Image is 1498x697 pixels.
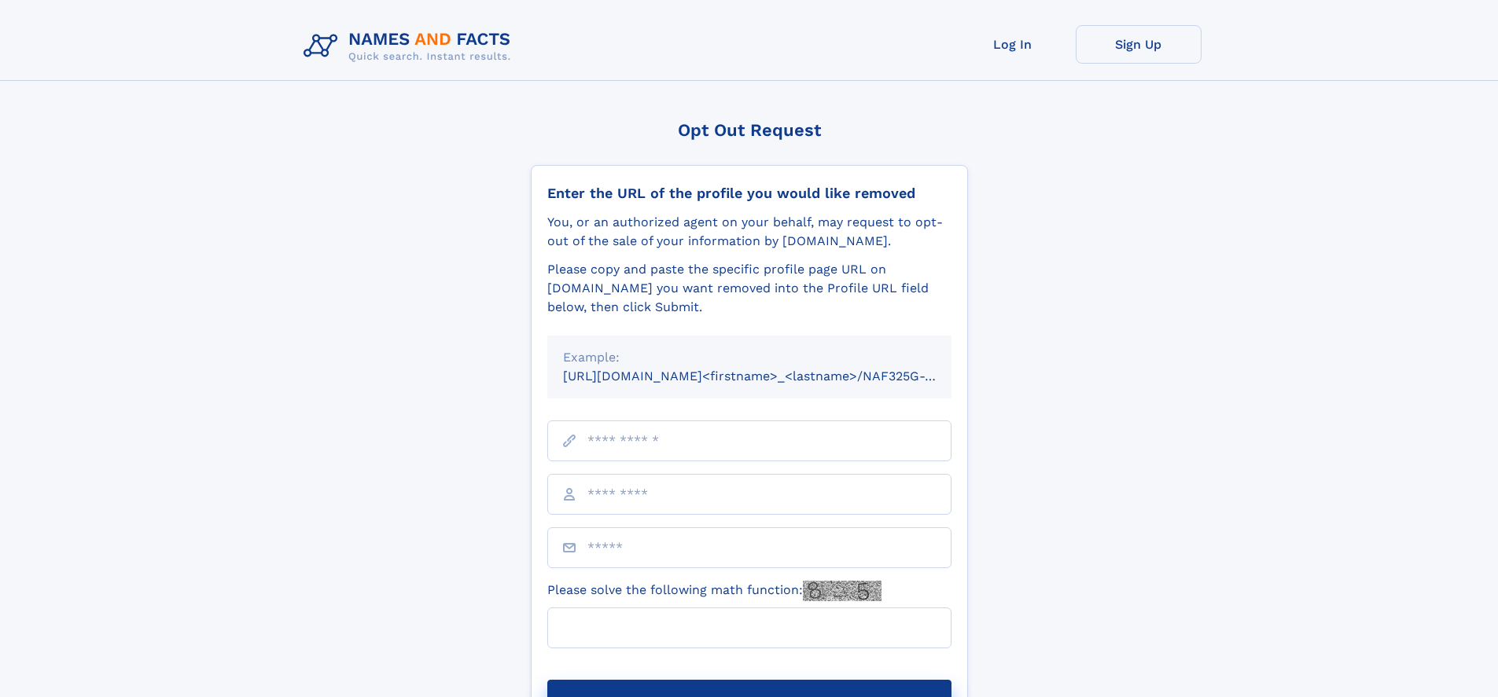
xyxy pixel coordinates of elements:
[547,581,882,601] label: Please solve the following math function:
[531,120,968,140] div: Opt Out Request
[547,185,951,202] div: Enter the URL of the profile you would like removed
[950,25,1076,64] a: Log In
[1076,25,1202,64] a: Sign Up
[563,348,936,367] div: Example:
[547,213,951,251] div: You, or an authorized agent on your behalf, may request to opt-out of the sale of your informatio...
[563,369,981,383] small: [URL][DOMAIN_NAME]<firstname>_<lastname>/NAF325G-xxxxxxxx
[547,260,951,317] div: Please copy and paste the specific profile page URL on [DOMAIN_NAME] you want removed into the Pr...
[297,25,524,68] img: Logo Names and Facts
